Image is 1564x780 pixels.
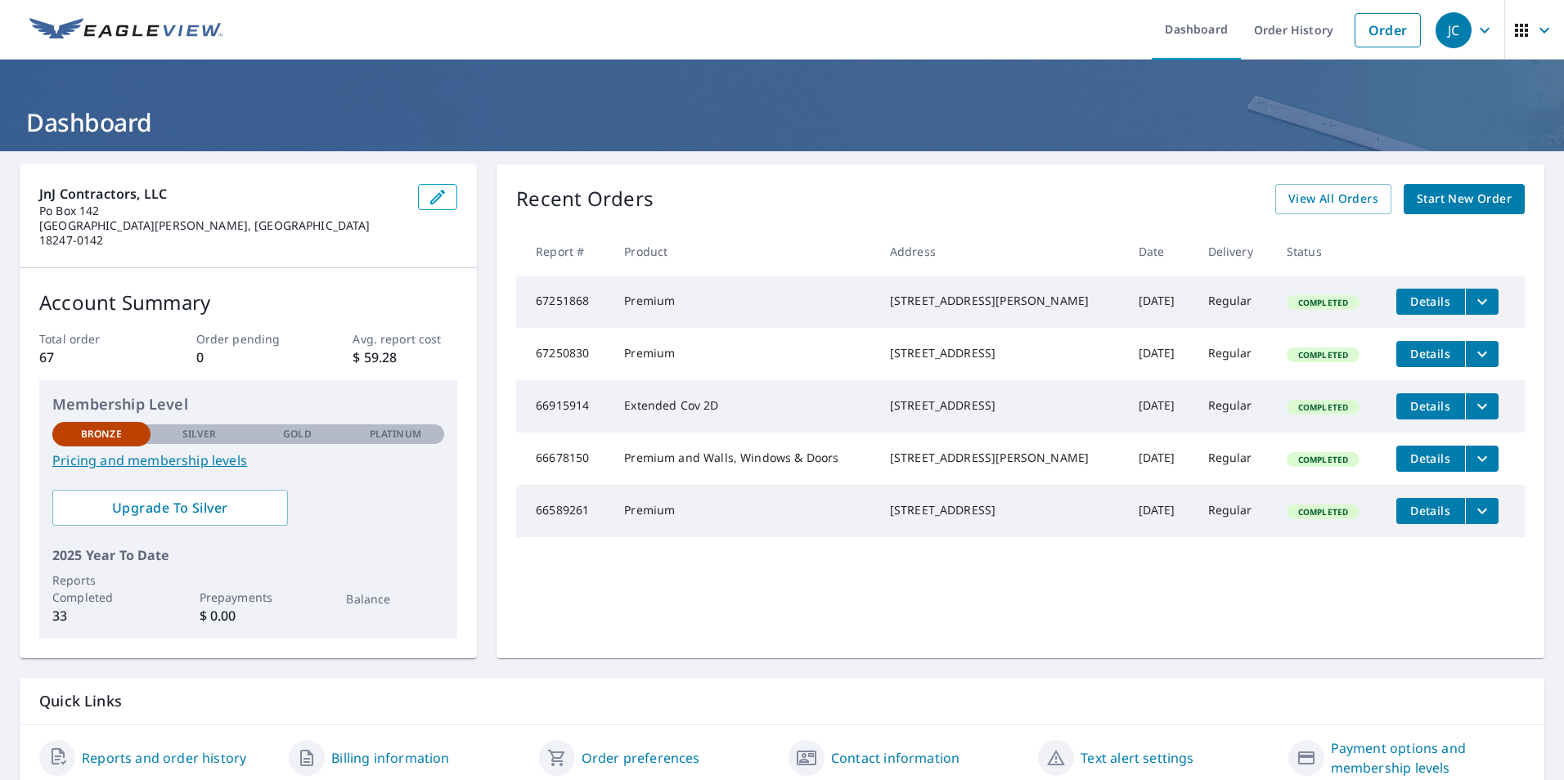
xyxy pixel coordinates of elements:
[611,380,877,433] td: Extended Cov 2D
[1195,328,1274,380] td: Regular
[890,450,1112,466] div: [STREET_ADDRESS][PERSON_NAME]
[1195,433,1274,485] td: Regular
[52,490,288,526] a: Upgrade To Silver
[1195,485,1274,537] td: Regular
[1465,289,1499,315] button: filesDropdownBtn-67251868
[1275,184,1391,214] a: View All Orders
[1288,349,1358,361] span: Completed
[1396,341,1465,367] button: detailsBtn-67250830
[1436,12,1472,48] div: JC
[1406,398,1455,414] span: Details
[39,691,1525,711] p: Quick Links
[1195,380,1274,433] td: Regular
[1331,738,1525,778] a: Payment options and membership levels
[831,748,960,768] a: Contact information
[52,451,444,470] a: Pricing and membership levels
[1417,189,1512,209] span: Start New Order
[182,427,217,442] p: Silver
[1081,748,1193,768] a: Text alert settings
[283,427,311,442] p: Gold
[196,347,301,367] p: 0
[196,330,301,347] p: Order pending
[353,330,457,347] p: Avg. report cost
[39,204,405,218] p: Po Box 142
[39,347,144,367] p: 67
[516,328,611,380] td: 67250830
[516,227,611,276] th: Report #
[29,18,222,43] img: EV Logo
[890,502,1112,518] div: [STREET_ADDRESS]
[1126,433,1195,485] td: [DATE]
[516,184,654,214] p: Recent Orders
[516,380,611,433] td: 66915914
[582,748,700,768] a: Order preferences
[1126,227,1195,276] th: Date
[1396,289,1465,315] button: detailsBtn-67251868
[65,499,275,517] span: Upgrade To Silver
[1195,276,1274,328] td: Regular
[331,748,449,768] a: Billing information
[1396,393,1465,419] button: detailsBtn-66915914
[1406,294,1455,309] span: Details
[890,397,1112,414] div: [STREET_ADDRESS]
[611,433,877,485] td: Premium and Walls, Windows & Doors
[1396,498,1465,524] button: detailsBtn-66589261
[611,328,877,380] td: Premium
[81,427,122,442] p: Bronze
[200,606,298,625] p: $ 0.00
[1406,346,1455,361] span: Details
[1288,454,1358,465] span: Completed
[1274,227,1383,276] th: Status
[516,276,611,328] td: 67251868
[890,345,1112,361] div: [STREET_ADDRESS]
[1396,446,1465,472] button: detailsBtn-66678150
[1404,184,1525,214] a: Start New Order
[39,184,405,204] p: JnJ Contractors, LLC
[1126,276,1195,328] td: [DATE]
[877,227,1126,276] th: Address
[1288,506,1358,518] span: Completed
[353,347,457,367] p: $ 59.28
[1126,380,1195,433] td: [DATE]
[39,288,457,317] p: Account Summary
[1465,446,1499,472] button: filesDropdownBtn-66678150
[1406,451,1455,466] span: Details
[1288,401,1358,413] span: Completed
[1406,503,1455,518] span: Details
[1126,328,1195,380] td: [DATE]
[82,748,246,768] a: Reports and order history
[1465,341,1499,367] button: filesDropdownBtn-67250830
[370,427,421,442] p: Platinum
[20,105,1544,139] h1: Dashboard
[611,227,877,276] th: Product
[1355,13,1421,47] a: Order
[890,293,1112,309] div: [STREET_ADDRESS][PERSON_NAME]
[516,485,611,537] td: 66589261
[611,276,877,328] td: Premium
[611,485,877,537] td: Premium
[1195,227,1274,276] th: Delivery
[1288,189,1378,209] span: View All Orders
[1288,297,1358,308] span: Completed
[1126,485,1195,537] td: [DATE]
[346,590,444,607] p: Balance
[52,393,444,415] p: Membership Level
[39,218,405,248] p: [GEOGRAPHIC_DATA][PERSON_NAME], [GEOGRAPHIC_DATA] 18247-0142
[516,433,611,485] td: 66678150
[1465,498,1499,524] button: filesDropdownBtn-66589261
[200,589,298,606] p: Prepayments
[1465,393,1499,419] button: filesDropdownBtn-66915914
[52,545,444,565] p: 2025 Year To Date
[52,606,151,625] p: 33
[39,330,144,347] p: Total order
[52,572,151,606] p: Reports Completed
